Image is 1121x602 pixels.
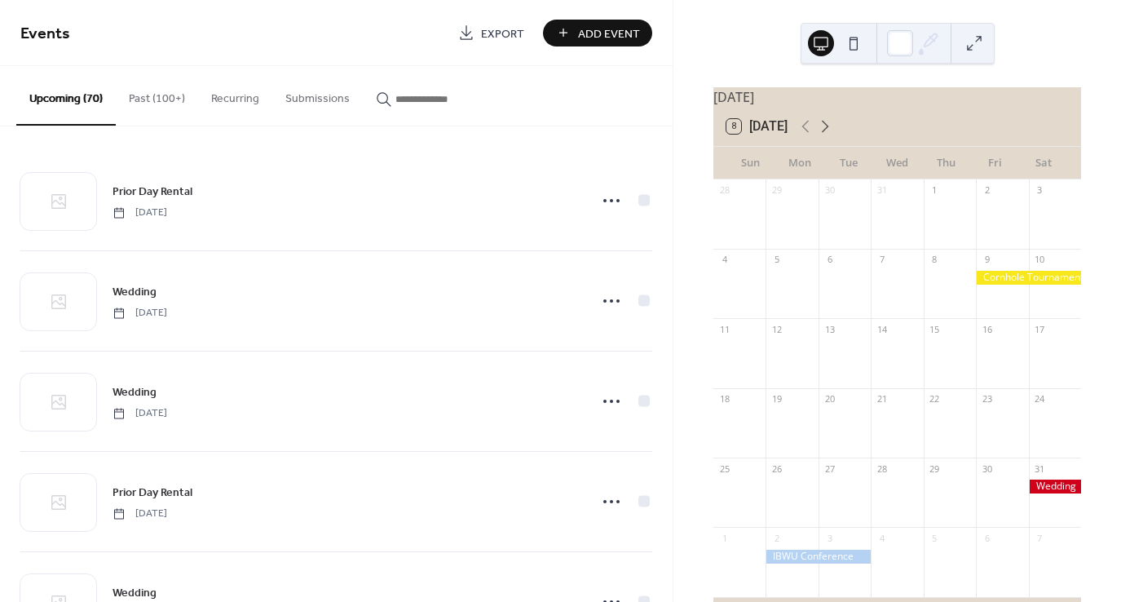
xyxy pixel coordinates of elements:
div: 15 [929,323,941,335]
div: 2 [770,532,783,544]
a: Prior Day Rental [113,483,192,502]
div: 19 [770,393,783,405]
span: Add Event [578,25,640,42]
div: Tue [824,147,873,179]
div: 12 [770,323,783,335]
a: Export [446,20,536,46]
div: 25 [718,463,730,475]
div: Wedding [1029,480,1081,494]
span: [DATE] [113,507,167,521]
a: Wedding [113,583,157,602]
div: 14 [876,323,888,335]
div: 11 [718,323,730,335]
div: 31 [1034,463,1046,475]
div: 6 [981,532,993,544]
span: [DATE] [113,306,167,321]
div: 23 [981,393,993,405]
div: 5 [929,532,941,544]
div: 28 [718,184,730,197]
div: 8 [929,254,941,266]
div: 7 [1034,532,1046,544]
div: 2 [981,184,993,197]
div: 9 [981,254,993,266]
div: 24 [1034,393,1046,405]
div: 16 [981,323,993,335]
div: 17 [1034,323,1046,335]
div: 6 [823,254,836,266]
div: Mon [775,147,824,179]
div: IBWU Conference [766,550,871,564]
div: 29 [770,184,783,197]
div: 21 [876,393,888,405]
div: Fri [970,147,1019,179]
div: 28 [876,463,888,475]
button: 8[DATE] [721,115,793,138]
div: 4 [876,532,888,544]
div: 30 [823,184,836,197]
button: Recurring [198,66,272,124]
div: 29 [929,463,941,475]
div: Sat [1019,147,1068,179]
div: Sun [726,147,775,179]
span: Wedding [113,585,157,602]
div: 27 [823,463,836,475]
div: 3 [823,532,836,544]
div: Cornhole Tournament [976,271,1081,285]
div: 7 [876,254,888,266]
a: Wedding [113,282,157,301]
span: [DATE] [113,206,167,220]
button: Submissions [272,66,363,124]
div: [DATE] [713,87,1081,107]
div: 1 [718,532,730,544]
div: 30 [981,463,993,475]
button: Upcoming (70) [16,66,116,126]
div: 10 [1034,254,1046,266]
button: Past (100+) [116,66,198,124]
a: Wedding [113,383,157,401]
div: 18 [718,393,730,405]
span: Events [20,18,70,50]
div: 22 [929,393,941,405]
div: 20 [823,393,836,405]
span: Wedding [113,384,157,401]
div: Wed [873,147,922,179]
span: Prior Day Rental [113,485,192,502]
a: Prior Day Rental [113,182,192,201]
div: 3 [1034,184,1046,197]
div: 1 [929,184,941,197]
button: Add Event [543,20,652,46]
span: Export [481,25,524,42]
span: Wedding [113,284,157,301]
div: 26 [770,463,783,475]
div: 5 [770,254,783,266]
div: Thu [921,147,970,179]
div: 13 [823,323,836,335]
div: 4 [718,254,730,266]
span: [DATE] [113,406,167,421]
div: 31 [876,184,888,197]
span: Prior Day Rental [113,184,192,201]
